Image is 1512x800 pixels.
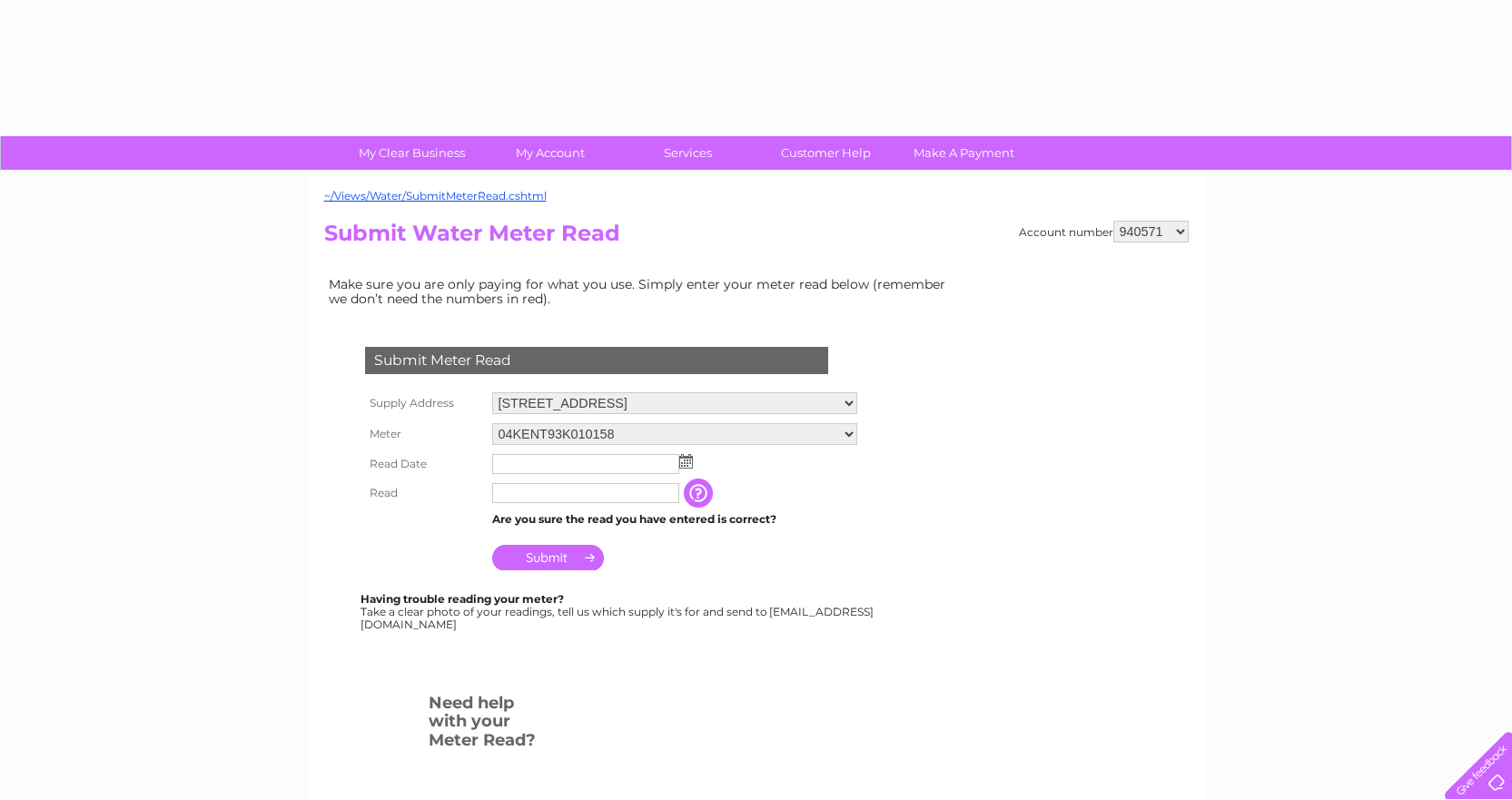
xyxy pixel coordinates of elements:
h3: Need help with your Meter Read? [429,690,540,759]
th: Supply Address [361,388,488,419]
a: Make A Payment [889,136,1039,170]
div: Submit Meter Read [365,347,828,374]
b: Having trouble reading your meter? [361,592,564,606]
input: Submit [492,545,604,570]
th: Read [361,479,488,508]
h2: Submit Water Meter Read [324,221,1189,255]
a: Services [613,136,763,170]
div: Account number [1019,221,1189,242]
th: Read Date [361,449,488,479]
input: Information [684,479,716,508]
a: My Clear Business [337,136,487,170]
img: ... [679,454,693,469]
th: Meter [361,419,488,449]
td: Make sure you are only paying for what you use. Simply enter your meter read below (remember we d... [324,272,960,311]
a: ~/Views/Water/SubmitMeterRead.cshtml [324,189,547,202]
div: Take a clear photo of your readings, tell us which supply it's for and send to [EMAIL_ADDRESS][DO... [361,593,876,630]
td: Are you sure the read you have entered is correct? [488,508,862,531]
a: Customer Help [751,136,901,170]
a: My Account [475,136,625,170]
